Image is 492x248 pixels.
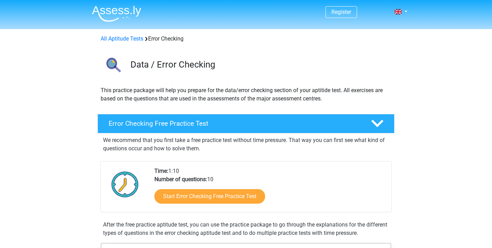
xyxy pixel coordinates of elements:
[100,221,392,237] div: After the free practice aptitude test, you can use the practice package to go through the explana...
[109,119,360,127] h4: Error Checking Free Practice Test
[95,114,397,133] a: Error Checking Free Practice Test
[108,167,143,202] img: Clock
[331,9,351,15] a: Register
[130,59,389,70] h3: Data / Error Checking
[154,168,168,174] b: Time:
[98,35,394,43] div: Error Checking
[101,35,143,42] a: All Aptitude Tests
[154,189,265,204] a: Start Error Checking Free Practice Test
[149,167,391,212] div: 1:10 10
[101,86,391,103] p: This practice package will help you prepare for the data/error checking section of your aptitide ...
[154,176,207,183] b: Number of questions:
[98,51,127,81] img: error checking
[92,6,141,22] img: Assessly
[103,136,389,153] p: We recommend that you first take a free practice test without time pressure. That way you can fir...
